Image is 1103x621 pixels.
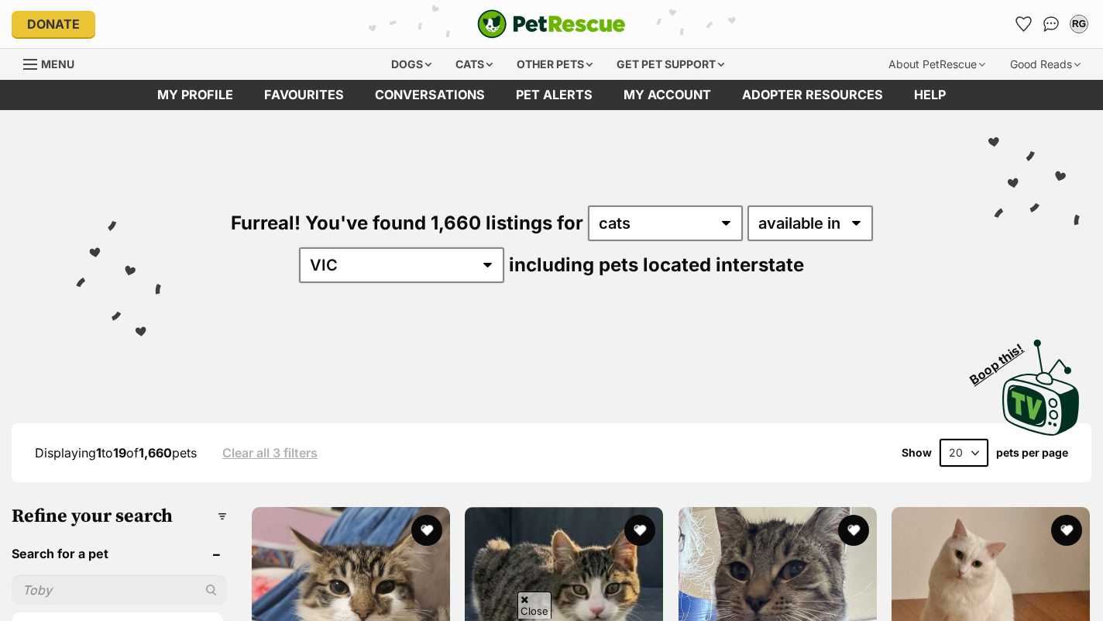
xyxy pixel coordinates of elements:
strong: 19 [113,445,126,461]
a: Menu [23,49,85,77]
label: pets per page [996,447,1068,459]
span: Menu [41,57,74,71]
a: My profile [142,80,249,110]
a: Help [899,80,961,110]
a: Pet alerts [500,80,608,110]
a: Adopter resources [727,80,899,110]
strong: 1 [96,445,101,461]
a: Clear all 3 filters [222,446,318,460]
div: About PetRescue [878,49,996,80]
div: RG [1071,16,1087,32]
h3: Refine your search [12,505,227,527]
a: Conversations [1039,12,1063,36]
img: logo-cat-932fe2b9b8326f06289b0f2fb663e598f794de774fb13d1741a6617ecf9a85b4.svg [477,9,626,39]
a: Favourites [249,80,359,110]
span: Displaying to of pets [35,445,197,461]
div: Other pets [506,49,603,80]
div: Good Reads [999,49,1091,80]
input: Toby [12,575,227,605]
a: Favourites [1011,12,1036,36]
span: Furreal! You've found 1,660 listings for [231,212,583,234]
button: favourite [1051,515,1082,546]
ul: Account quick links [1011,12,1091,36]
div: Dogs [380,49,442,80]
span: Show [902,447,932,459]
a: PetRescue [477,9,626,39]
a: Donate [12,11,95,37]
button: favourite [411,515,442,546]
span: Close [517,592,551,619]
img: PetRescue TV logo [1002,340,1080,436]
button: favourite [838,515,869,546]
div: Cats [445,49,503,80]
div: Get pet support [606,49,735,80]
button: My account [1067,12,1091,36]
img: chat-41dd97257d64d25036548639549fe6c8038ab92f7586957e7f3b1b290dea8141.svg [1043,16,1060,32]
a: My account [608,80,727,110]
button: favourite [625,515,656,546]
strong: 1,660 [139,445,172,461]
header: Search for a pet [12,547,227,561]
a: Boop this! [1002,326,1080,439]
a: conversations [359,80,500,110]
span: including pets located interstate [509,254,804,276]
span: Boop this! [967,331,1039,387]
